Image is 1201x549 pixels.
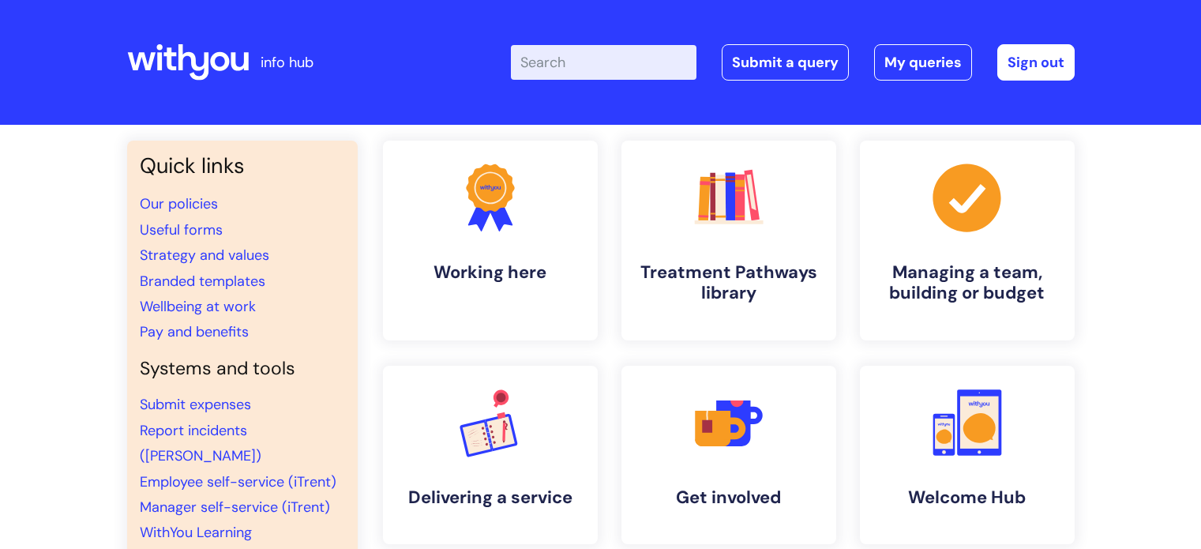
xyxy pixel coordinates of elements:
h4: Systems and tools [140,358,345,380]
a: Manager self-service (iTrent) [140,498,330,517]
h4: Working here [396,262,585,283]
a: Managing a team, building or budget [860,141,1075,340]
h4: Welcome Hub [873,487,1062,508]
a: Working here [383,141,598,340]
div: | - [511,44,1075,81]
h4: Treatment Pathways library [634,262,824,304]
h3: Quick links [140,153,345,179]
h4: Managing a team, building or budget [873,262,1062,304]
a: Employee self-service (iTrent) [140,472,336,491]
h4: Delivering a service [396,487,585,508]
a: Strategy and values [140,246,269,265]
h4: Get involved [634,487,824,508]
a: Welcome Hub [860,366,1075,544]
a: Wellbeing at work [140,297,256,316]
a: WithYou Learning [140,523,252,542]
a: My queries [874,44,972,81]
a: Branded templates [140,272,265,291]
a: Sign out [997,44,1075,81]
a: Pay and benefits [140,322,249,341]
a: Submit a query [722,44,849,81]
a: Report incidents ([PERSON_NAME]) [140,421,261,465]
a: Useful forms [140,220,223,239]
a: Our policies [140,194,218,213]
input: Search [511,45,696,80]
a: Submit expenses [140,395,251,414]
a: Delivering a service [383,366,598,544]
a: Treatment Pathways library [621,141,836,340]
a: Get involved [621,366,836,544]
p: info hub [261,50,313,75]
